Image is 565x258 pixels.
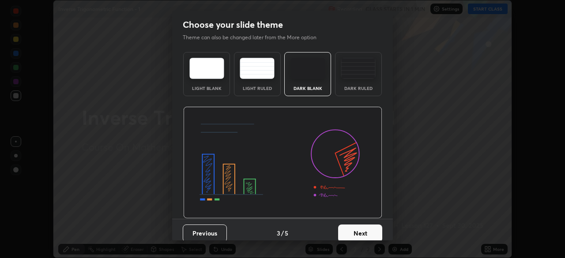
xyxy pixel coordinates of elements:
h4: 5 [285,228,288,238]
img: darkThemeBanner.d06ce4a2.svg [183,107,382,219]
img: darkRuledTheme.de295e13.svg [341,58,376,79]
h2: Choose your slide theme [183,19,283,30]
div: Dark Ruled [341,86,376,90]
img: lightRuledTheme.5fabf969.svg [240,58,275,79]
button: Next [338,224,382,242]
div: Light Blank [189,86,224,90]
div: Dark Blank [290,86,325,90]
img: darkTheme.f0cc69e5.svg [290,58,325,79]
p: Theme can also be changed later from the More option [183,34,326,41]
h4: / [281,228,284,238]
div: Light Ruled [240,86,275,90]
img: lightTheme.e5ed3b09.svg [189,58,224,79]
button: Previous [183,224,227,242]
h4: 3 [277,228,280,238]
